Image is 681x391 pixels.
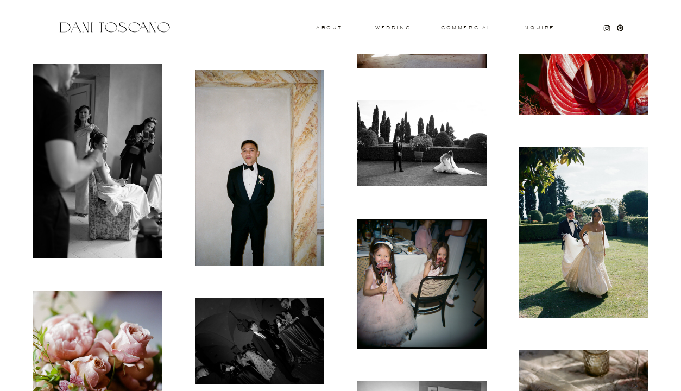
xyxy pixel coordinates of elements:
a: commercial [441,26,491,30]
a: Inquire [521,26,556,31]
a: wedding [375,26,411,29]
a: About [316,26,340,29]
